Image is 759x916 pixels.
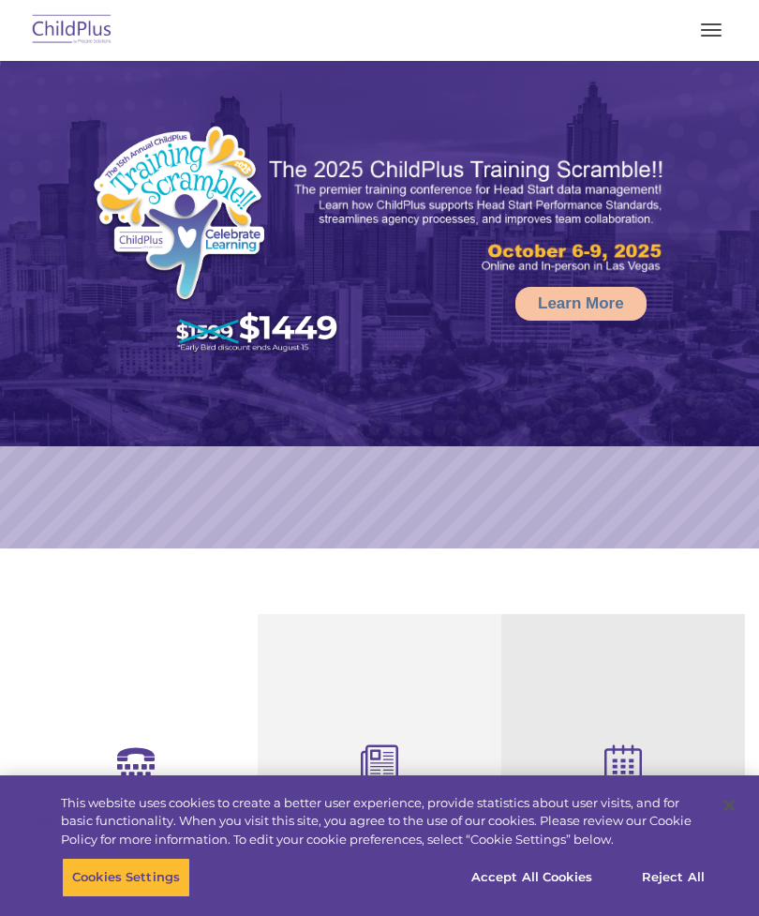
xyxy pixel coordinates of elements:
button: Cookies Settings [62,858,190,897]
a: Learn More [515,287,647,321]
button: Reject All [615,858,732,897]
div: This website uses cookies to create a better user experience, provide statistics about user visit... [61,794,707,849]
button: Accept All Cookies [461,858,603,897]
button: Close [708,785,750,826]
img: ChildPlus by Procare Solutions [28,8,116,53]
